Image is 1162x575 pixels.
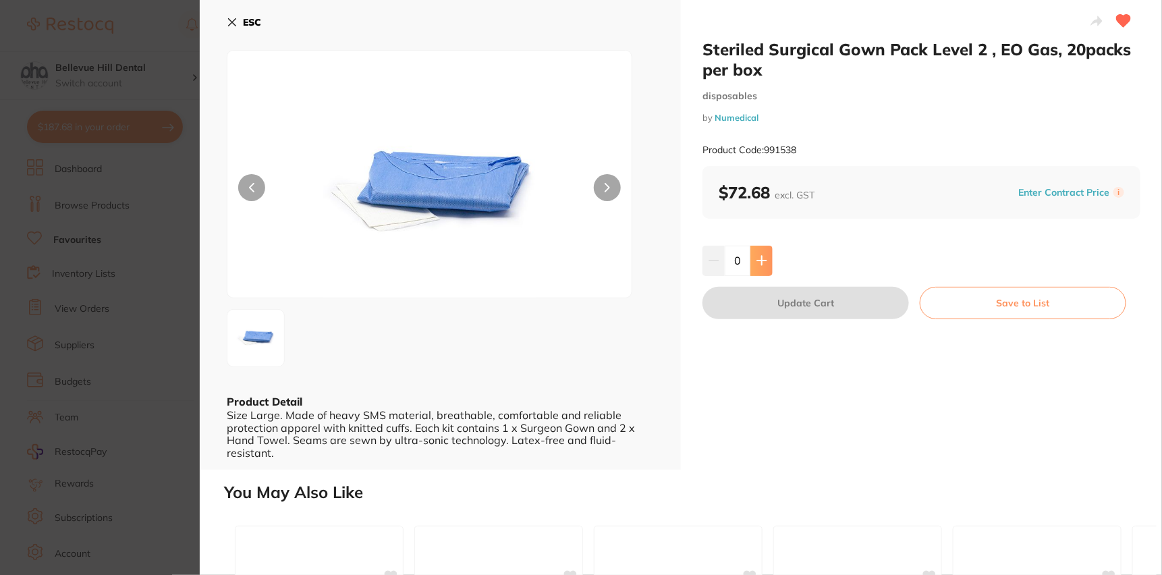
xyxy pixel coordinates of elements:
b: Product Detail [227,395,302,408]
small: disposables [702,90,1140,102]
h2: Steriled Surgical Gown Pack Level 2 , EO Gas, 20packs per box [702,39,1140,80]
b: $72.68 [719,182,814,202]
img: OTgwNS0xLWpwZw [308,84,551,298]
img: OTgwNS0xLWpwZw [231,314,280,362]
span: excl. GST [775,189,814,201]
h2: You May Also Like [224,483,1157,502]
b: ESC [243,16,261,28]
button: Enter Contract Price [1014,186,1113,199]
button: Save to List [920,287,1126,319]
small: by [702,113,1140,123]
a: Numedical [715,112,758,123]
div: Size Large. Made of heavy SMS material, breathable, comfortable and reliable protection apparel w... [227,409,654,459]
button: ESC [227,11,261,34]
small: Product Code: 991538 [702,144,796,156]
label: i [1113,187,1124,198]
button: Update Cart [702,287,909,319]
